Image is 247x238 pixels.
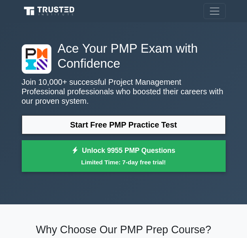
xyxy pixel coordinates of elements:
h1: Ace Your PMP Exam with Confidence [22,41,226,71]
a: Unlock 9955 PMP QuestionsLimited Time: 7-day free trial! [22,140,226,172]
a: Start Free PMP Practice Test [22,115,226,134]
button: Toggle navigation [204,3,226,19]
p: Join 10,000+ successful Project Management Professional professionals who boosted their careers w... [22,77,226,106]
h2: Why Choose Our PMP Prep Course? [22,223,226,236]
small: Limited Time: 7-day free trial! [32,158,216,167]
